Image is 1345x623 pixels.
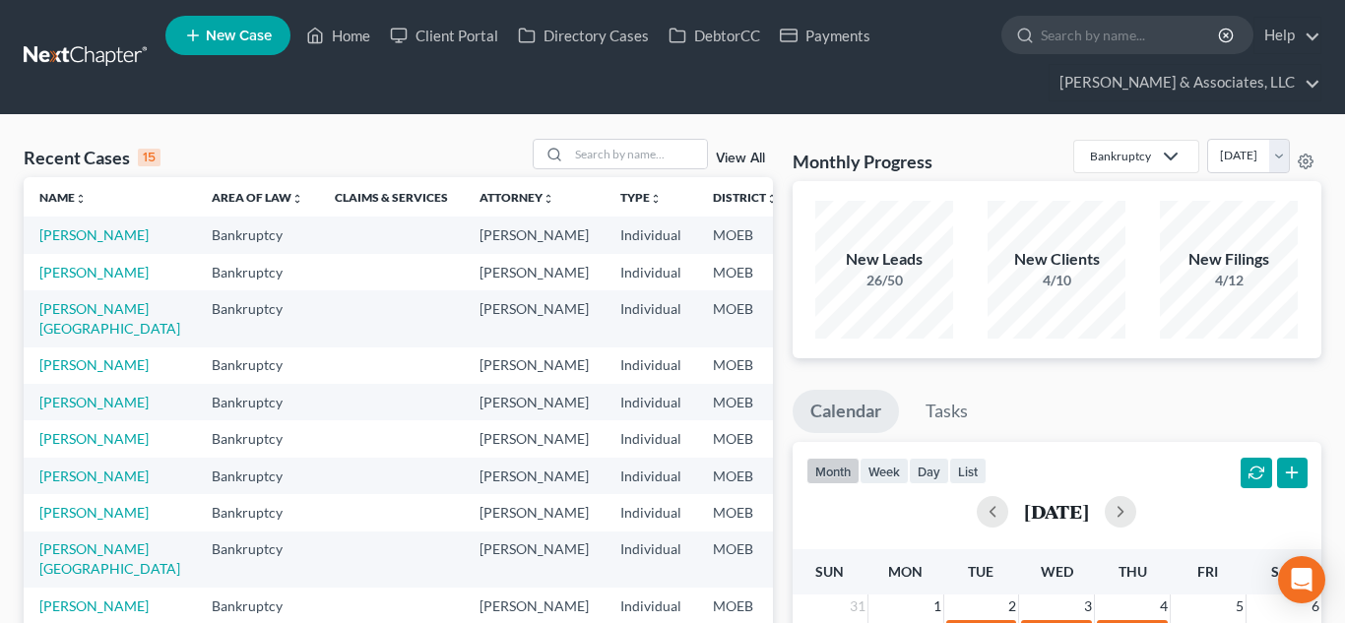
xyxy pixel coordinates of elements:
td: MOEB [697,290,794,346]
td: Bankruptcy [196,458,319,494]
span: Mon [888,563,923,580]
td: [PERSON_NAME] [464,347,605,384]
td: [PERSON_NAME] [464,290,605,346]
td: Bankruptcy [196,347,319,384]
td: [PERSON_NAME] [464,494,605,530]
a: [PERSON_NAME] [39,226,149,243]
input: Search by name... [569,140,707,168]
input: Search by name... [1041,17,1221,53]
button: week [860,458,909,484]
a: [PERSON_NAME][GEOGRAPHIC_DATA] [39,540,180,577]
td: Bankruptcy [196,290,319,346]
a: Typeunfold_more [620,190,662,205]
td: [PERSON_NAME] [464,420,605,457]
td: MOEB [697,458,794,494]
td: Bankruptcy [196,217,319,253]
div: Bankruptcy [1090,148,1151,164]
td: Bankruptcy [196,494,319,530]
h2: [DATE] [1024,501,1089,522]
span: 31 [848,594,867,618]
td: Individual [605,531,697,588]
div: 15 [138,149,160,166]
td: MOEB [697,347,794,384]
span: Wed [1041,563,1073,580]
td: Bankruptcy [196,254,319,290]
a: Payments [770,18,880,53]
a: [PERSON_NAME] [39,394,149,410]
a: Help [1254,18,1320,53]
i: unfold_more [75,193,87,205]
td: MOEB [697,494,794,530]
td: MOEB [697,420,794,457]
div: 4/12 [1160,271,1298,290]
div: 4/10 [988,271,1125,290]
td: MOEB [697,531,794,588]
td: Individual [605,384,697,420]
a: [PERSON_NAME] [39,356,149,373]
h3: Monthly Progress [793,150,932,173]
button: list [949,458,987,484]
a: Directory Cases [508,18,659,53]
a: View All [716,152,765,165]
i: unfold_more [650,193,662,205]
i: unfold_more [291,193,303,205]
div: New Filings [1160,248,1298,271]
a: [PERSON_NAME][GEOGRAPHIC_DATA] [39,300,180,337]
span: 2 [1006,594,1018,618]
td: Individual [605,217,697,253]
a: Calendar [793,390,899,433]
a: Districtunfold_more [713,190,778,205]
a: [PERSON_NAME] & Associates, LLC [1050,65,1320,100]
span: Tue [968,563,993,580]
i: unfold_more [766,193,778,205]
a: DebtorCC [659,18,770,53]
td: MOEB [697,254,794,290]
th: Claims & Services [319,177,464,217]
span: Sun [815,563,844,580]
a: Client Portal [380,18,508,53]
div: New Clients [988,248,1125,271]
div: Open Intercom Messenger [1278,556,1325,603]
a: Area of Lawunfold_more [212,190,303,205]
span: Fri [1197,563,1218,580]
td: [PERSON_NAME] [464,458,605,494]
td: [PERSON_NAME] [464,384,605,420]
td: Bankruptcy [196,531,319,588]
button: month [806,458,860,484]
a: [PERSON_NAME] [39,504,149,521]
td: MOEB [697,384,794,420]
a: Attorneyunfold_more [480,190,554,205]
a: [PERSON_NAME] [39,597,149,614]
button: day [909,458,949,484]
span: 6 [1310,594,1321,618]
div: 26/50 [815,271,953,290]
a: Nameunfold_more [39,190,87,205]
a: Tasks [908,390,986,433]
td: Individual [605,254,697,290]
span: 5 [1234,594,1246,618]
td: Individual [605,347,697,384]
td: [PERSON_NAME] [464,217,605,253]
td: Bankruptcy [196,384,319,420]
a: Home [296,18,380,53]
span: 4 [1158,594,1170,618]
a: [PERSON_NAME] [39,264,149,280]
td: Bankruptcy [196,420,319,457]
a: [PERSON_NAME] [39,430,149,447]
td: Individual [605,458,697,494]
td: Individual [605,290,697,346]
span: Sat [1271,563,1296,580]
span: Thu [1119,563,1147,580]
td: Individual [605,494,697,530]
div: Recent Cases [24,146,160,169]
td: [PERSON_NAME] [464,531,605,588]
span: New Case [206,29,272,43]
div: New Leads [815,248,953,271]
a: [PERSON_NAME] [39,467,149,484]
td: MOEB [697,217,794,253]
td: [PERSON_NAME] [464,254,605,290]
i: unfold_more [543,193,554,205]
span: 3 [1082,594,1094,618]
span: 1 [931,594,943,618]
td: Individual [605,420,697,457]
